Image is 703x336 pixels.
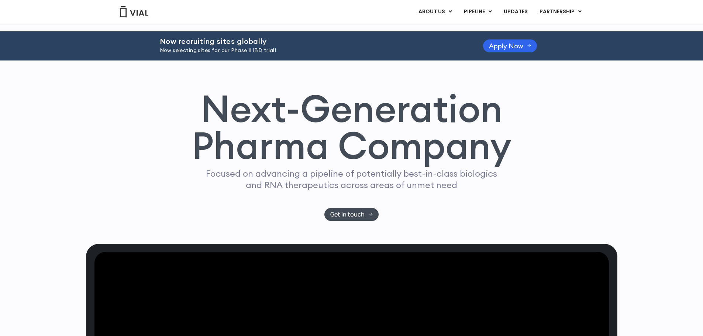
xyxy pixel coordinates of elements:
[192,90,511,164] h1: Next-Generation Pharma Company
[160,37,465,45] h2: Now recruiting sites globally
[203,168,500,191] p: Focused on advancing a pipeline of potentially best-in-class biologics and RNA therapeutics acros...
[324,208,379,221] a: Get in touch
[413,6,458,18] a: ABOUT USMenu Toggle
[483,39,537,52] a: Apply Now
[458,6,497,18] a: PIPELINEMenu Toggle
[489,43,523,49] span: Apply Now
[498,6,533,18] a: UPDATES
[119,6,149,17] img: Vial Logo
[160,46,465,55] p: Now selecting sites for our Phase II IBD trial!
[534,6,587,18] a: PARTNERSHIPMenu Toggle
[330,212,365,217] span: Get in touch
